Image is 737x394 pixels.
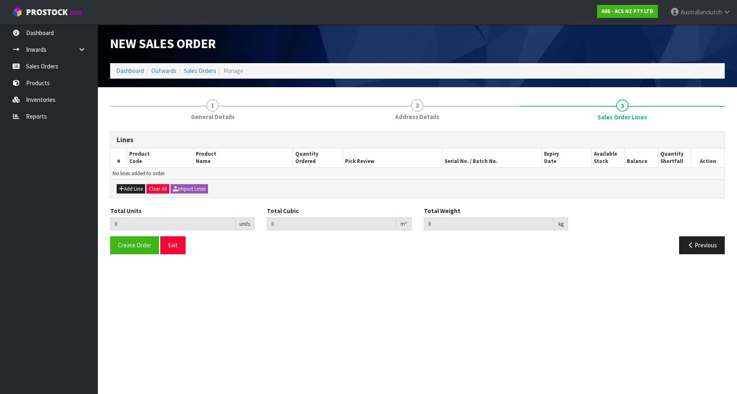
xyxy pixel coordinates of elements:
button: Clear All [146,184,169,194]
input: Total Units [110,218,235,230]
th: Quantity Shortfall [658,148,691,167]
small: WMS [69,9,82,17]
span: Address Details [395,112,439,121]
button: Previous [679,236,725,254]
span: Create Order [118,241,151,249]
span: ProStock [26,7,68,18]
div: units [235,218,255,231]
span: Manage [224,67,243,75]
div: kg [554,218,568,231]
span: New Sales Order [110,35,216,52]
th: Serial No. / Batch No. [442,148,542,167]
button: Import Lines [170,184,208,194]
td: No lines added to order. [111,167,724,179]
label: Total Units [110,207,142,215]
label: Total Cubic [267,207,299,215]
a: Outwards [151,67,177,75]
th: Product Name [193,148,293,167]
th: Action [691,148,724,167]
span: General Details [191,112,235,121]
strong: A06 - ACS NZ PTY LTD [602,8,653,15]
label: Total Weight [424,207,460,215]
span: Sales Order Lines [598,113,647,121]
span: Australianclutch [681,8,722,16]
h3: Lines [117,136,718,144]
th: Available Stock [592,148,625,167]
img: cube-alt.png [12,7,22,17]
span: Sales Order Lines [110,125,725,260]
th: Quantity Ordered [293,148,343,167]
button: Create Order [110,236,159,254]
span: 3 [616,99,629,112]
th: # [111,148,127,167]
th: Expiry Date [542,148,592,167]
a: Dashboard [116,67,144,75]
span: 1 [206,99,219,112]
th: Product Code [127,148,194,167]
input: Total Cubic [267,218,396,230]
span: 2 [411,99,423,112]
button: Exit [160,236,186,254]
button: Add Line [117,184,145,194]
th: Balance [625,148,658,167]
input: Total Weight [424,218,554,230]
a: Sales Orders [184,67,216,75]
div: m³ [396,218,412,231]
th: Pick Review [343,148,442,167]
